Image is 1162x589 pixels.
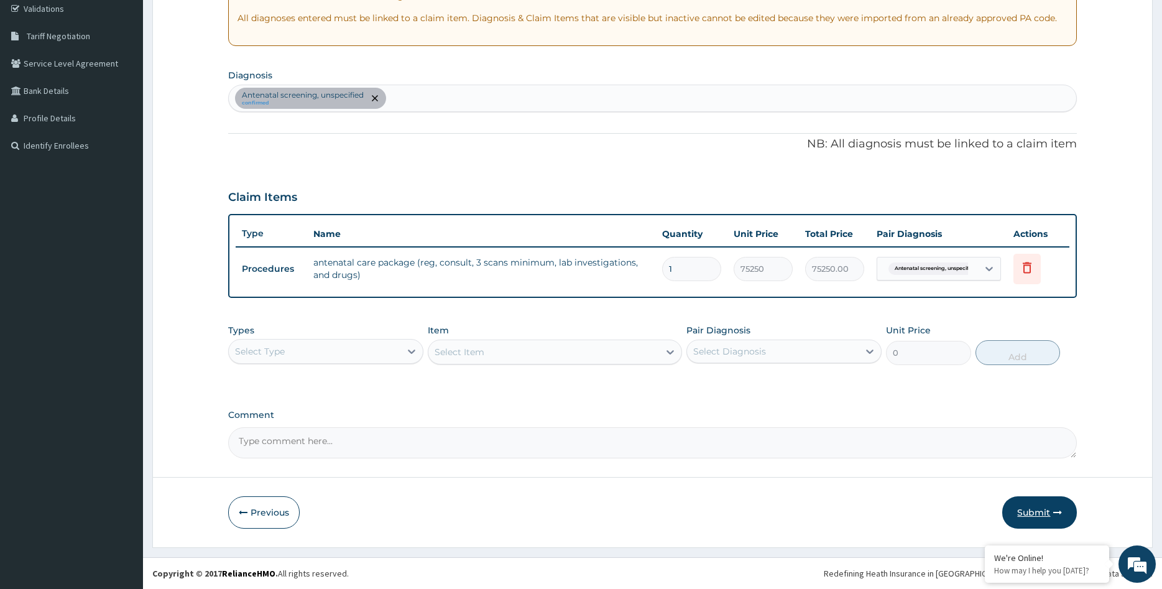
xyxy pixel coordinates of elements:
button: Submit [1002,496,1077,529]
a: RelianceHMO [222,568,275,579]
span: remove selection option [369,93,380,104]
p: How may I help you today? [994,565,1100,576]
span: Tariff Negotiation [27,30,90,42]
p: All diagnoses entered must be linked to a claim item. Diagnosis & Claim Items that are visible bu... [237,12,1068,24]
td: antenatal care package (reg, consult, 3 scans minimum, lab investigations, and drugs) [307,250,657,287]
label: Types [228,325,254,336]
div: We're Online! [994,552,1100,563]
label: Diagnosis [228,69,272,81]
label: Pair Diagnosis [686,324,750,336]
label: Item [428,324,449,336]
div: Chat with us now [65,70,209,86]
button: Add [975,340,1061,365]
span: We're online! [72,157,172,282]
th: Total Price [799,221,870,246]
th: Type [236,222,307,245]
th: Quantity [656,221,727,246]
strong: Copyright © 2017 . [152,568,278,579]
footer: All rights reserved. [143,557,1162,589]
th: Name [307,221,657,246]
th: Pair Diagnosis [870,221,1007,246]
button: Previous [228,496,300,529]
h3: Claim Items [228,191,297,205]
div: Select Type [235,345,285,358]
td: Procedures [236,257,307,281]
img: d_794563401_company_1708531726252_794563401 [23,62,50,93]
label: Comment [228,410,1077,420]
p: Antenatal screening, unspecified [242,90,364,100]
div: Minimize live chat window [204,6,234,36]
th: Actions [1007,221,1069,246]
div: Select Diagnosis [693,345,766,358]
textarea: Type your message and hit 'Enter' [6,340,237,383]
small: confirmed [242,100,364,106]
p: NB: All diagnosis must be linked to a claim item [228,136,1077,152]
th: Unit Price [727,221,799,246]
span: Antenatal screening, unspecifi... [888,262,980,275]
div: Redefining Heath Insurance in [GEOGRAPHIC_DATA] using Telemedicine and Data Science! [824,567,1153,580]
label: Unit Price [886,324,931,336]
